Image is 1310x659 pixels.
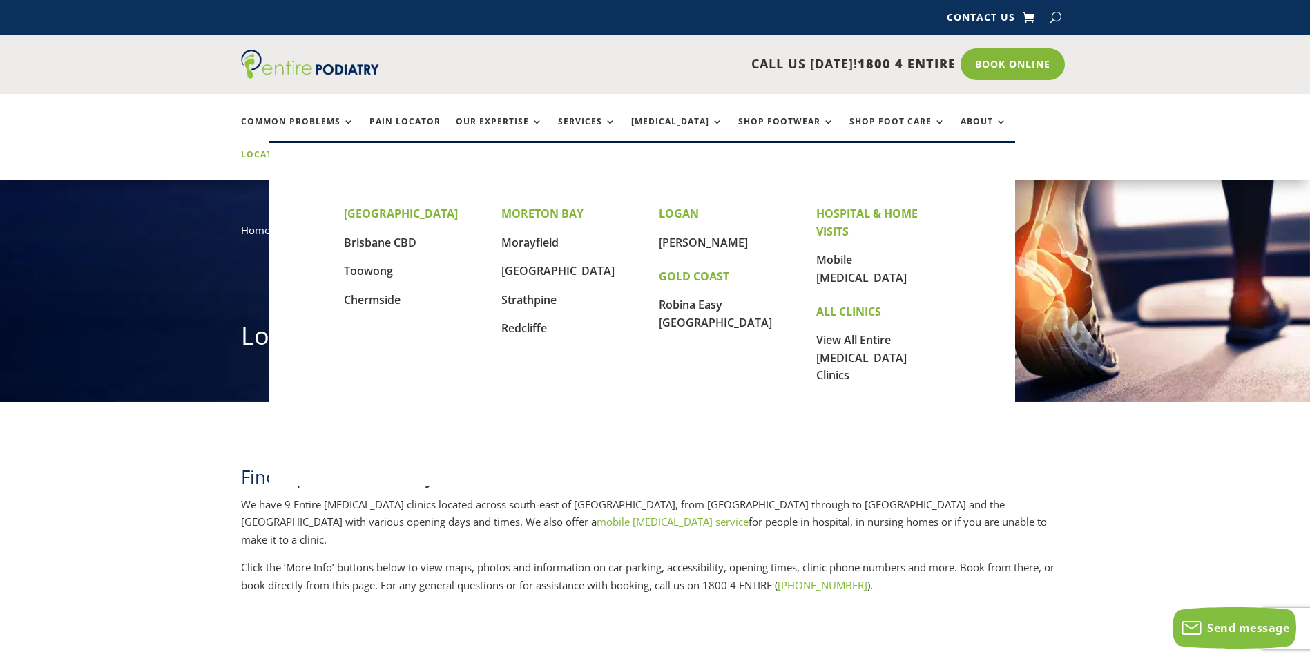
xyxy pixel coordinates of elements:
[738,117,834,146] a: Shop Footwear
[241,559,1070,594] p: Click the ‘More Info’ buttons below to view maps, photos and information on car parking, accessib...
[597,515,749,528] a: mobile [MEDICAL_DATA] service
[241,68,379,82] a: Entire Podiatry
[659,206,699,221] strong: LOGAN
[659,269,729,284] strong: GOLD COAST
[778,578,867,592] a: [PHONE_NUMBER]
[961,117,1007,146] a: About
[241,117,354,146] a: Common Problems
[1173,607,1296,649] button: Send message
[947,12,1015,28] a: Contact Us
[456,117,543,146] a: Our Expertise
[659,235,748,250] a: [PERSON_NAME]
[501,321,547,336] a: Redcliffe
[501,292,557,307] a: Strathpine
[241,318,1070,360] h1: Locations
[241,50,379,79] img: logo (1)
[501,235,559,250] a: Morayfield
[344,206,458,221] strong: [GEOGRAPHIC_DATA]
[432,55,956,73] p: CALL US [DATE]!
[241,221,1070,249] nav: breadcrumb
[849,117,945,146] a: Shop Foot Care
[631,117,723,146] a: [MEDICAL_DATA]
[816,304,881,319] strong: ALL CLINICS
[241,223,270,237] a: Home
[858,55,956,72] span: 1800 4 ENTIRE
[659,297,772,330] a: Robina Easy [GEOGRAPHIC_DATA]
[558,117,616,146] a: Services
[1207,620,1289,636] span: Send message
[369,117,441,146] a: Pain Locator
[344,292,401,307] a: Chermside
[961,48,1065,80] a: Book Online
[344,263,393,278] a: Toowong
[344,235,416,250] a: Brisbane CBD
[816,252,907,285] a: Mobile [MEDICAL_DATA]
[501,263,615,278] a: [GEOGRAPHIC_DATA]
[241,496,1070,560] p: We have 9 Entire [MEDICAL_DATA] clinics located across south-east of [GEOGRAPHIC_DATA], from [GEO...
[241,464,1070,496] h2: Find a podiatrist near you
[241,150,310,180] a: Locations
[501,206,584,221] strong: MORETON BAY
[816,206,918,239] strong: HOSPITAL & HOME VISITS
[816,332,907,383] a: View All Entire [MEDICAL_DATA] Clinics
